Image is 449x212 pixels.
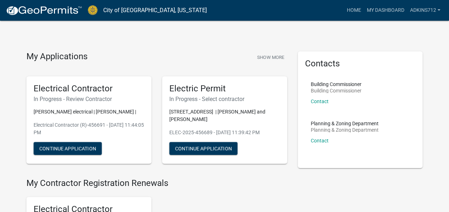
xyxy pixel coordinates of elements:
[311,138,329,143] a: Contact
[34,121,144,136] p: Electrical Contractor (R)-456691 - [DATE] 11:44:05 PM
[344,4,364,17] a: Home
[311,121,379,126] p: Planning & Zoning Department
[254,51,287,63] button: Show More
[364,4,407,17] a: My Dashboard
[169,142,238,155] button: Continue Application
[34,96,144,102] h6: In Progress - Review Contractor
[311,88,361,93] p: Building Commissioner
[311,127,379,132] p: Planning & Zoning Department
[311,82,361,87] p: Building Commissioner
[311,99,329,104] a: Contact
[305,59,416,69] h5: Contacts
[26,51,88,62] h4: My Applications
[169,96,280,102] h6: In Progress - Select contractor
[169,84,280,94] h5: Electric Permit
[103,4,207,16] a: City of [GEOGRAPHIC_DATA], [US_STATE]
[34,108,144,116] p: [PERSON_NAME] electrical | [PERSON_NAME] |
[34,84,144,94] h5: Electrical Contractor
[88,5,98,15] img: City of Jeffersonville, Indiana
[34,142,102,155] button: Continue Application
[169,108,280,123] p: [STREET_ADDRESS] | [PERSON_NAME] and [PERSON_NAME]
[169,129,280,136] p: ELEC-2025-456689 - [DATE] 11:39:42 PM
[407,4,443,17] a: Adkins712
[26,178,287,188] h4: My Contractor Registration Renewals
